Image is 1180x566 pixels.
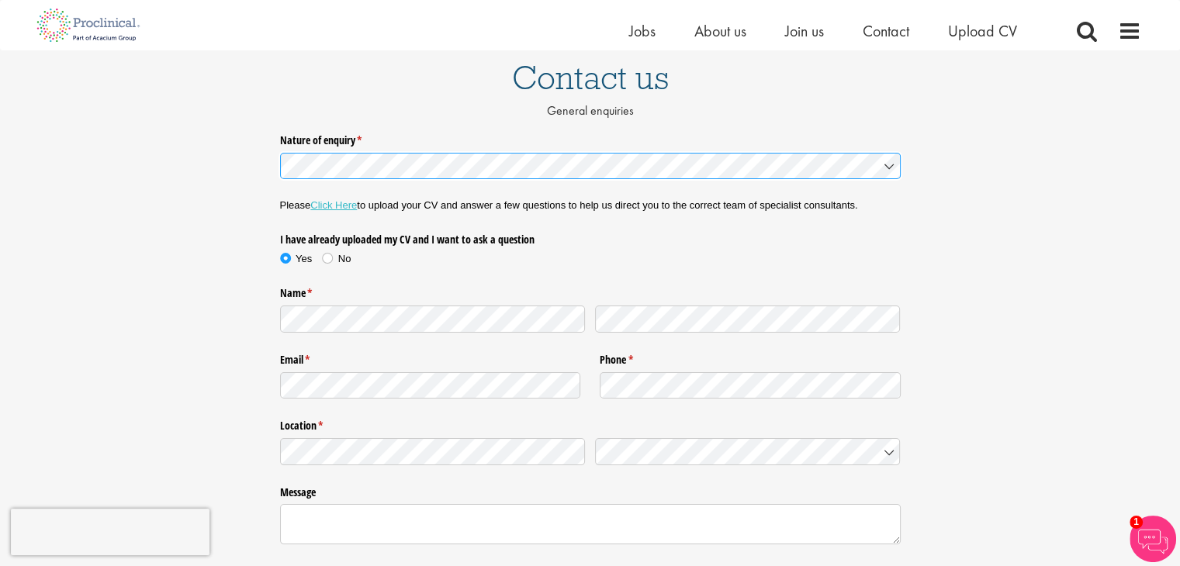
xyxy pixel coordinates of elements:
label: Nature of enquiry [280,127,901,147]
a: Click Here [310,199,357,211]
input: First [280,305,586,333]
label: Message [280,479,901,499]
label: Email [280,347,581,368]
a: About us [694,21,746,41]
legend: Location [280,413,901,433]
legend: Name [280,281,901,301]
legend: I have already uploaded my CV and I want to ask a question [280,227,581,247]
a: Join us [785,21,824,41]
a: Jobs [629,21,656,41]
input: Country [595,438,901,465]
a: Upload CV [948,21,1017,41]
span: No [338,253,351,264]
span: Yes [296,253,312,264]
p: Please to upload your CV and answer a few questions to help us direct you to the correct team of ... [280,198,901,212]
input: Last [595,305,901,333]
span: 1 [1130,516,1143,529]
input: State / Province / Region [280,438,586,465]
iframe: reCAPTCHA [11,509,209,555]
img: Chatbot [1130,516,1176,562]
a: Contact [863,21,909,41]
label: Phone [600,347,901,368]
